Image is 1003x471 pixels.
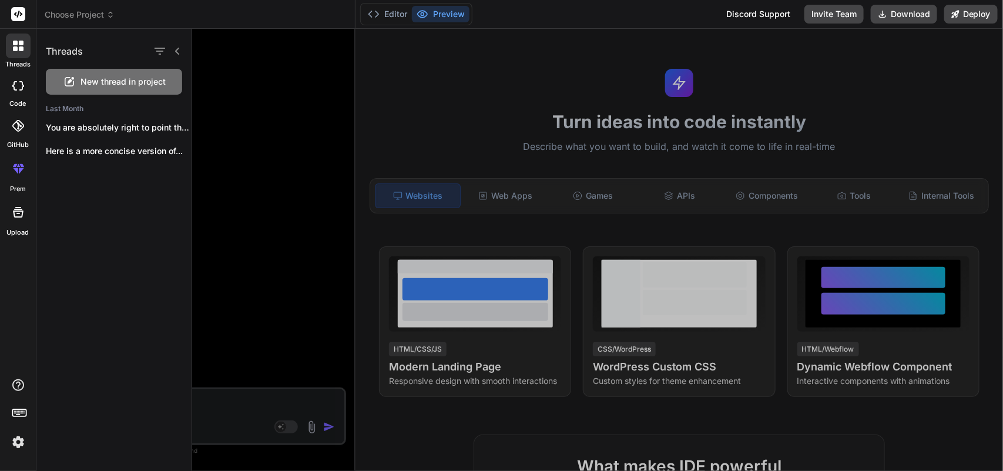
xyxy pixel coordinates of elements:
[8,432,28,452] img: settings
[10,99,26,109] label: code
[7,228,29,238] label: Upload
[46,122,192,133] p: You are absolutely right to point that...
[45,9,115,21] span: Choose Project
[10,184,26,194] label: prem
[7,140,29,150] label: GitHub
[5,59,31,69] label: threads
[36,104,192,113] h2: Last Month
[719,5,797,24] div: Discord Support
[46,44,83,58] h1: Threads
[363,6,412,22] button: Editor
[804,5,864,24] button: Invite Team
[412,6,469,22] button: Preview
[871,5,937,24] button: Download
[81,76,166,88] span: New thread in project
[46,145,192,157] p: Here is a more concise version of...
[944,5,998,24] button: Deploy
